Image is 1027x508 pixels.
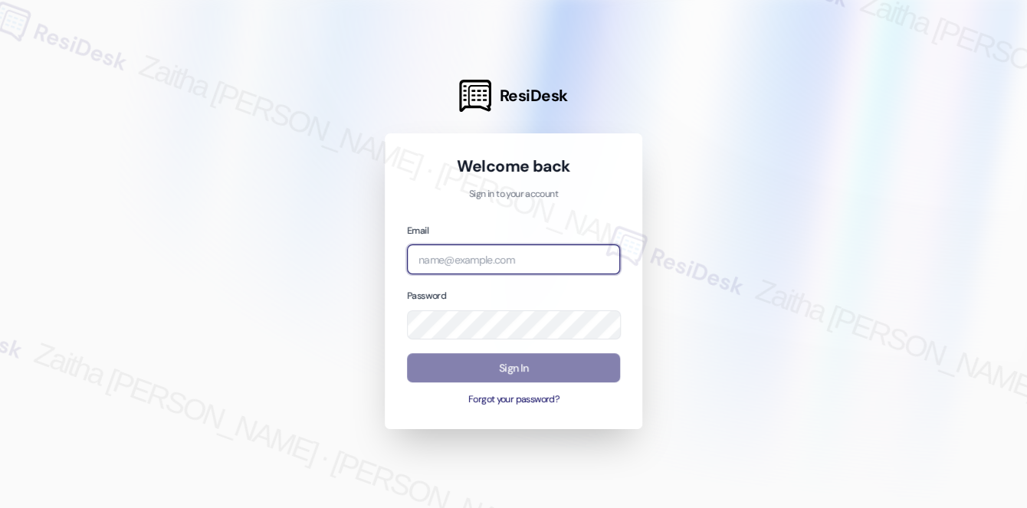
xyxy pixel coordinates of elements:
h1: Welcome back [407,156,620,177]
p: Sign in to your account [407,188,620,202]
input: name@example.com [407,244,620,274]
button: Sign In [407,353,620,383]
label: Email [407,225,428,237]
span: ResiDesk [500,85,568,107]
img: ResiDesk Logo [459,80,491,112]
label: Password [407,290,446,302]
button: Forgot your password? [407,393,620,407]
